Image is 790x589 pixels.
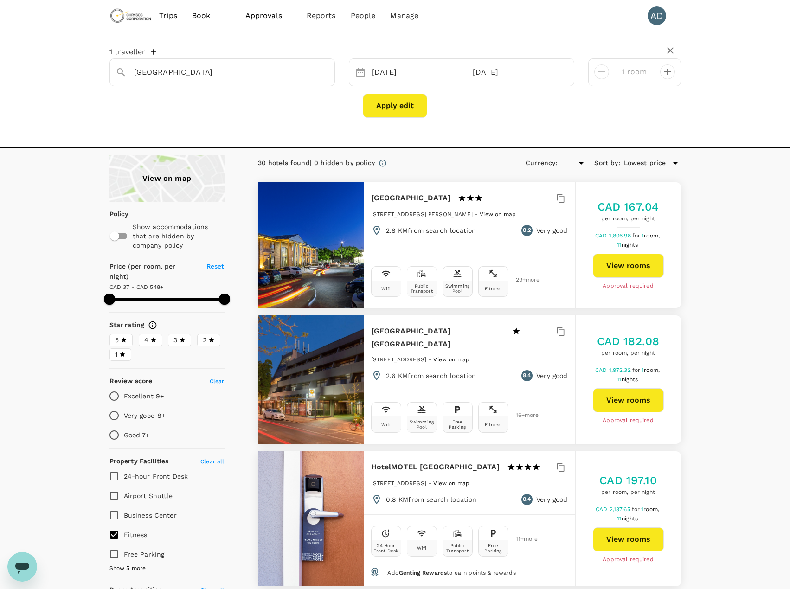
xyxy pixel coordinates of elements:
span: 11 [617,515,639,522]
span: View on map [433,480,469,487]
img: Chrysos Corporation [109,6,152,26]
div: [DATE] [368,64,465,82]
div: Fitness [485,286,501,291]
button: View rooms [593,388,664,412]
span: - [475,211,480,218]
p: Very good [536,226,567,235]
button: View rooms [593,527,664,551]
span: 11 [617,376,639,383]
span: 11 + more [516,536,530,542]
div: Wifi [381,422,391,427]
div: 24 Hour Front Desk [373,543,399,553]
span: Approval required [603,555,654,564]
h6: [GEOGRAPHIC_DATA] [GEOGRAPHIC_DATA] [371,325,505,351]
span: Clear all [200,458,224,465]
button: Apply edit [363,94,427,118]
span: [STREET_ADDRESS][PERSON_NAME] [371,211,473,218]
a: View on map [109,155,225,202]
span: 24-hour Front Desk [124,473,188,480]
input: Search cities, hotels, work locations [134,65,303,79]
span: View on map [433,356,469,363]
span: for [632,506,641,512]
span: Manage [390,10,418,21]
span: Genting Rewards [399,570,447,576]
span: Approval required [603,416,654,425]
a: View on map [433,355,469,363]
span: Reports [307,10,336,21]
input: Add rooms [617,64,653,79]
span: CAD 37 - CAD 548+ [109,284,164,290]
span: People [351,10,376,21]
span: [STREET_ADDRESS] [371,356,426,363]
span: Trips [159,10,177,21]
span: 1 [641,506,661,512]
div: Public Transport [409,283,435,294]
button: decrease [660,64,675,79]
span: - [429,480,433,487]
span: 8.4 [523,495,531,504]
span: 4 [144,335,148,345]
span: Book [192,10,211,21]
span: Reset [206,262,225,270]
span: for [632,232,642,239]
span: room, [643,506,659,512]
p: Very good [536,371,567,380]
span: View on map [480,211,516,218]
span: 1 [115,350,117,359]
button: Open [328,71,330,73]
p: Very good [536,495,567,504]
h6: Sort by : [594,158,620,168]
p: Very good 8+ [124,411,166,420]
div: Fitness [485,422,501,427]
p: Excellent 9+ [124,391,164,401]
span: 16 + more [516,412,530,418]
span: 8.2 [523,226,531,235]
h5: CAD 197.10 [599,473,657,488]
span: [STREET_ADDRESS] [371,480,426,487]
a: View on map [480,210,516,218]
svg: Star ratings are awarded to properties to represent the quality of services, facilities, and amen... [148,320,157,330]
span: per room, per night [599,488,657,497]
span: Business Center [124,512,177,519]
a: View on map [433,479,469,487]
span: per room, per night [597,214,659,224]
span: 5 [115,335,119,345]
span: 8.4 [523,371,531,380]
span: CAD 1,972.32 [595,367,632,373]
span: nights [622,515,638,522]
span: 1 [642,367,661,373]
span: CAD 1,806.98 [595,232,632,239]
span: Airport Shuttle [124,492,173,499]
span: Fitness [124,531,148,538]
div: Wifi [381,286,391,291]
span: 11 [617,242,639,248]
span: - [429,356,433,363]
span: per room, per night [597,349,660,358]
span: room, [644,232,660,239]
button: 1 traveller [109,47,156,57]
div: Free Parking [445,419,470,429]
h6: Currency : [526,158,557,168]
div: Wifi [417,545,427,551]
h6: HotelMOTEL [GEOGRAPHIC_DATA] [371,461,500,474]
span: 3 [173,335,177,345]
span: nights [622,376,638,383]
span: Free Parking [124,551,165,558]
span: Add to earn points & rewards [387,570,515,576]
p: 0.8 KM from search location [386,495,477,504]
div: [DATE] [469,64,566,82]
iframe: Button to launch messaging window [7,552,37,582]
span: Lowest price [624,158,666,168]
p: Show accommodations that are hidden by company policy [133,222,224,250]
div: Free Parking [481,543,506,553]
h6: Price (per room, per night) [109,262,196,282]
div: 30 hotels found | 0 hidden by policy [258,158,375,168]
p: 2.8 KM from search location [386,226,476,235]
button: Open [575,157,588,170]
button: View rooms [593,254,664,278]
div: Public Transport [445,543,470,553]
p: Good 7+ [124,430,149,440]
